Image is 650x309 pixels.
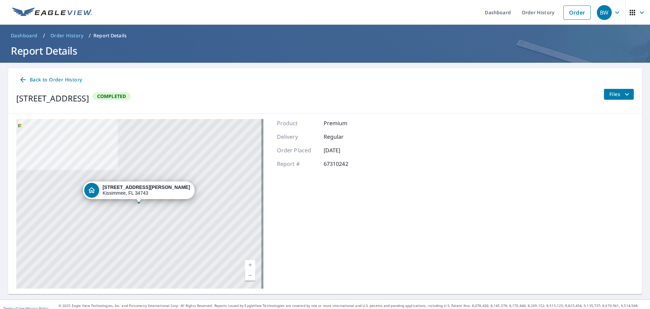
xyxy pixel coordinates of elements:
[597,5,612,20] div: BW
[43,32,45,40] li: /
[16,92,89,104] div: [STREET_ADDRESS]
[93,93,130,99] span: Completed
[12,7,92,18] img: EV Logo
[277,146,318,154] p: Order Placed
[103,185,190,196] div: Kissimmee, FL 34743
[604,89,634,100] button: filesDropdownBtn-67310242
[324,133,364,141] p: Regular
[8,44,642,58] h1: Report Details
[83,181,195,202] div: Dropped pin, building 1, Residential property, 2437 Shelby Cir Kissimmee, FL 34743
[324,160,364,168] p: 67310242
[8,30,40,41] a: Dashboard
[93,32,127,39] p: Report Details
[19,76,82,84] span: Back to Order History
[50,32,83,39] span: Order History
[89,32,91,40] li: /
[48,30,86,41] a: Order History
[277,119,318,127] p: Product
[103,185,190,190] strong: [STREET_ADDRESS][PERSON_NAME]
[324,119,364,127] p: Premium
[563,5,591,20] a: Order
[16,74,85,86] a: Back to Order History
[277,160,318,168] p: Report #
[277,133,318,141] p: Delivery
[11,32,38,39] span: Dashboard
[8,30,642,41] nav: breadcrumb
[324,146,364,154] p: [DATE]
[245,260,255,270] a: Current Level 17, Zoom In
[245,270,255,281] a: Current Level 17, Zoom Out
[609,90,631,98] span: Files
